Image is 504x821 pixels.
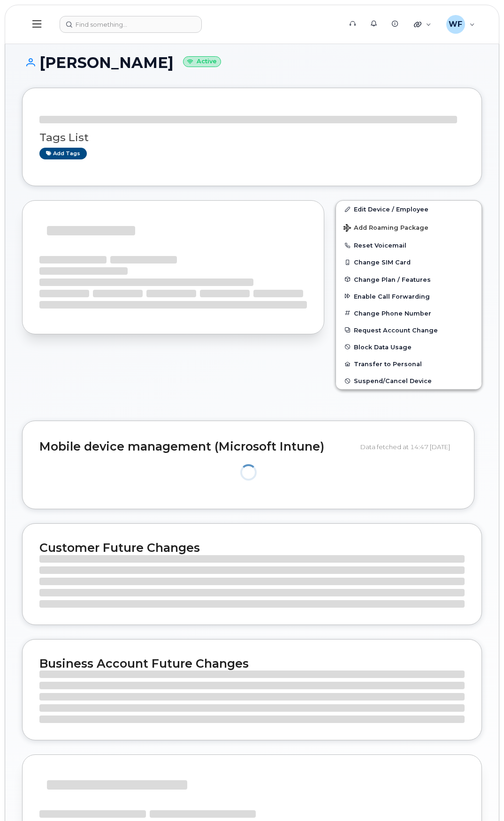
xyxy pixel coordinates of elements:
[344,224,428,233] span: Add Roaming Package
[336,288,481,305] button: Enable Call Forwarding
[39,656,465,670] h2: Business Account Future Changes
[354,377,432,384] span: Suspend/Cancel Device
[336,322,481,339] button: Request Account Change
[336,201,481,218] a: Edit Device / Employee
[183,56,221,67] small: Active
[360,438,457,456] div: Data fetched at 14:47 [DATE]
[336,237,481,254] button: Reset Voicemail
[336,271,481,288] button: Change Plan / Features
[39,541,465,555] h2: Customer Future Changes
[22,54,482,71] h1: [PERSON_NAME]
[354,276,431,283] span: Change Plan / Features
[336,254,481,271] button: Change SIM Card
[336,339,481,355] button: Block Data Usage
[336,218,481,237] button: Add Roaming Package
[336,305,481,322] button: Change Phone Number
[39,132,465,143] h3: Tags List
[336,372,481,389] button: Suspend/Cancel Device
[39,440,353,453] h2: Mobile device management (Microsoft Intune)
[354,293,430,300] span: Enable Call Forwarding
[336,355,481,372] button: Transfer to Personal
[39,148,87,159] a: Add tags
